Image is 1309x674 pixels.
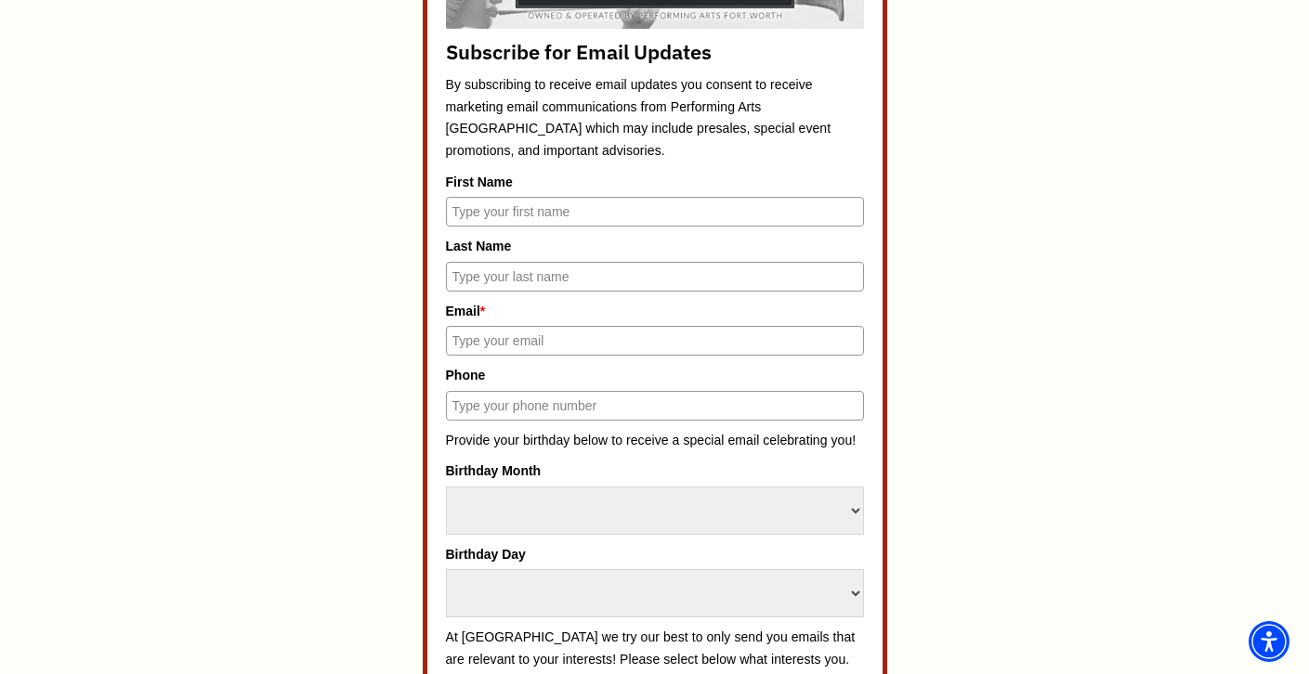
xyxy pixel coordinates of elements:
label: Birthday Month [446,460,864,481]
label: Last Name [446,236,864,256]
label: Birthday Day [446,544,864,564]
input: Type your last name [446,262,864,292]
p: At [GEOGRAPHIC_DATA] we try our best to only send you emails that are relevant to your interests!... [446,627,864,670]
title: Subscribe for Email Updates [446,38,864,65]
label: Email [446,301,864,321]
input: Type your email [446,326,864,356]
input: Type your first name [446,197,864,227]
div: Accessibility Menu [1249,621,1289,662]
p: Provide your birthday below to receive a special email celebrating you! [446,430,864,452]
p: By subscribing to receive email updates you consent to receive marketing email communications fro... [446,74,864,162]
label: First Name [446,172,864,192]
input: Type your phone number [446,391,864,421]
label: Phone [446,365,864,385]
